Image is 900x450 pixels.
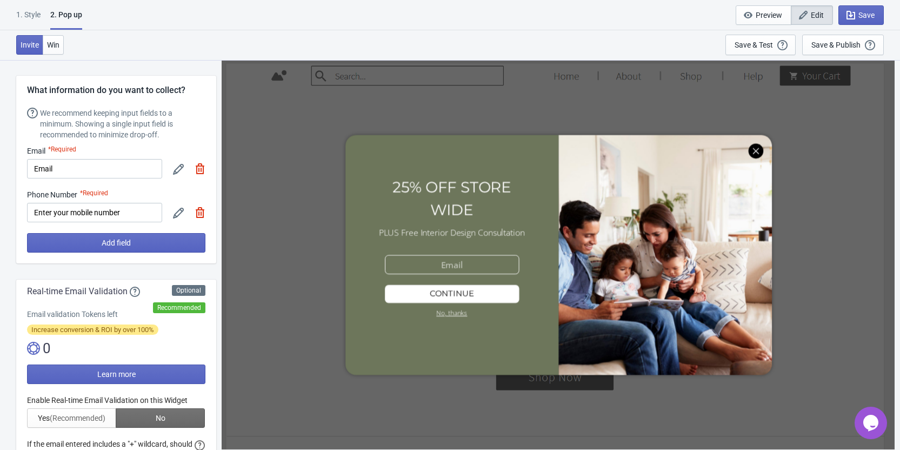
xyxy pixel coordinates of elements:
div: 0 [27,340,205,357]
button: Win [43,35,64,55]
button: Save & Test [725,35,796,55]
div: 2. Pop up [50,9,82,30]
span: Increase conversion & ROI by over 100% [27,325,158,335]
img: delete.svg [195,207,205,218]
button: Save & Publish [802,35,884,55]
img: delete.svg [195,163,205,174]
span: Real-time Email Validation [27,285,128,298]
span: Invite [21,41,39,49]
span: Edit [811,11,824,19]
div: What information do you want to collect? [27,84,205,97]
div: Email [27,145,162,156]
span: Learn more [97,370,136,379]
span: Save [858,11,875,19]
div: Save & Test [735,41,773,49]
div: Recommended [153,302,205,313]
img: help.svg [27,108,38,118]
div: *Required [80,189,108,200]
span: Add field [102,239,131,247]
div: We recommend keeping input fields to a minimum. Showing a single input field is recommended to mi... [40,108,205,140]
div: 1 . Style [16,9,41,28]
button: Learn more [27,365,205,384]
img: tokens.svg [27,342,40,355]
button: Invite [16,35,43,55]
div: *Required [48,145,76,156]
button: Add field [27,233,205,253]
div: Save & Publish [811,41,861,49]
button: Edit [791,5,833,25]
button: Preview [736,5,791,25]
iframe: chat widget [855,407,889,439]
div: Phone Number [27,189,162,200]
span: Preview [756,11,782,19]
div: Email validation Tokens left [27,309,205,320]
span: Win [47,41,59,49]
div: Optional [172,285,205,296]
button: Save [838,5,884,25]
